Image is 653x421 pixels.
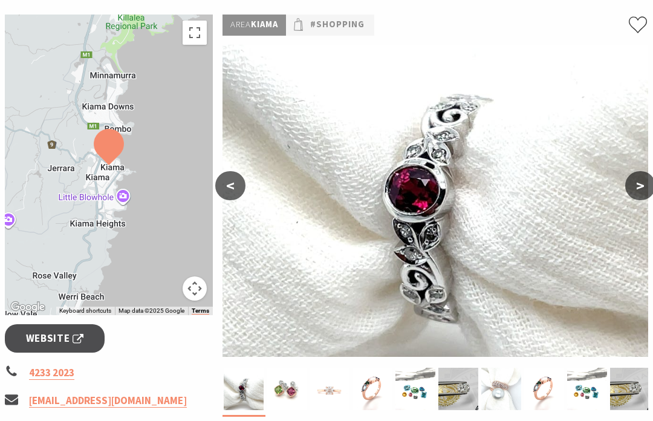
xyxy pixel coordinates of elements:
img: Google [8,299,48,315]
span: Map data ©2025 Google [119,307,184,314]
button: Toggle fullscreen view [183,21,207,45]
a: #Shopping [310,18,365,32]
button: Keyboard shortcuts [59,307,111,315]
img: 18ct rose and white gold colour complementing tourmaline earrings with diamond [267,368,307,410]
p: Kiama [223,15,286,35]
img: GIA Certified Diamonds are used in our engagement rings and custom jewellery pieces [610,368,650,410]
img: Aquamarine, tourmaline, opal, sapphire bespoke gold ring [352,368,392,410]
img: Rose gold dress ring featuring South Sea pearl and reverse set diamonds [481,368,521,410]
img: Aquamarine, Tourmaline, Citrine, Spinel, Black Opal from our instore collection [395,368,435,410]
a: Website [5,324,105,353]
a: [EMAIL_ADDRESS][DOMAIN_NAME] [29,394,187,408]
span: Area [230,19,251,30]
button: Map camera controls [183,276,207,301]
button: < [215,171,245,200]
a: Click to see this area on Google Maps [8,299,48,315]
a: Terms (opens in new tab) [192,307,209,315]
img: Ruby and diamond white gold ring with intricate leaf pattern band [223,45,648,357]
img: Aquamarine, tourmaline, opal, sapphire bespoke gold ring [524,368,564,410]
img: Aquamarine, Tourmaline, Citrine, Spinel, Black Opal from our instore collection [567,368,607,410]
a: 4233 2023 [29,366,74,380]
span: Website [26,330,84,347]
img: 1ct diamond engagement ring in 18ct rose gold [310,368,349,410]
img: GIA Certified Diamonds are used in our engagement rings and custom jewellery pieces [438,368,478,410]
img: Ruby and diamond white gold ring with intricate leaf pattern band [224,368,264,410]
